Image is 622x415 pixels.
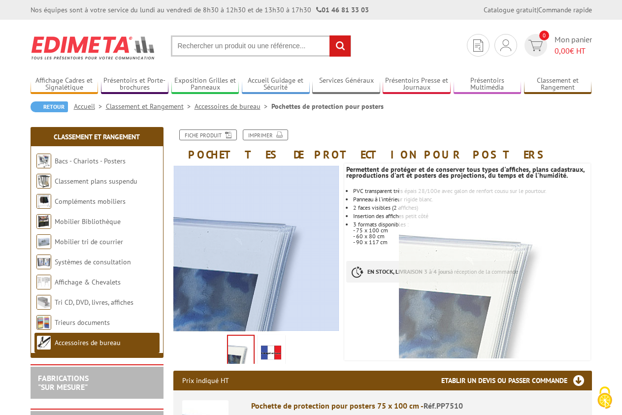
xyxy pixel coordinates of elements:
button: Cookies (fenêtre modale) [588,382,622,415]
a: Commande rapide [538,5,592,14]
p: Prix indiqué HT [182,371,229,390]
input: Rechercher un produit ou une référence... [171,35,351,57]
img: Accessoires de bureau [36,335,51,350]
a: Tri CD, DVD, livres, affiches [55,298,133,307]
a: Accessoires de bureau [55,338,121,347]
a: Classement et Rangement [106,102,195,111]
img: Trieurs documents [36,315,51,330]
img: Edimeta [31,30,156,66]
span: € HT [555,45,592,57]
img: pp7510_pochettes_de_protection_pour_posters_75x100cm.jpg [228,336,254,366]
img: Affichage & Chevalets [36,275,51,289]
span: Mon panier [555,34,592,57]
li: Pochettes de protection pour posters [271,101,384,111]
img: devis rapide [500,39,511,51]
img: edimeta_produit_fabrique_en_france.jpg [260,337,283,367]
img: Systèmes de consultation [36,255,51,269]
input: rechercher [329,35,351,57]
div: Nos équipes sont à votre service du lundi au vendredi de 8h30 à 12h30 et de 13h30 à 17h30 [31,5,369,15]
a: Présentoirs Multimédia [454,76,522,93]
img: Classement plans suspendu [36,174,51,189]
a: Classement et Rangement [524,76,592,93]
span: Réf.PP7510 [424,401,463,411]
a: Imprimer [243,129,288,140]
a: Accueil Guidage et Sécurité [242,76,310,93]
a: devis rapide 0 Mon panier 0,00€ HT [522,34,592,57]
img: devis rapide [473,39,483,52]
a: Classement plans suspendu [55,177,137,186]
a: Services Généraux [312,76,380,93]
img: Tri CD, DVD, livres, affiches [36,295,51,310]
img: Compléments mobiliers [36,194,51,209]
a: Fiche produit [179,129,237,140]
div: Pochette de protection pour posters 75 x 100 cm - [251,400,583,412]
h3: Etablir un devis ou passer commande [441,371,592,390]
img: devis rapide [528,40,543,51]
a: Bacs - Chariots - Posters [55,157,126,165]
span: 0 [539,31,549,40]
strong: 01 46 81 33 03 [316,5,369,14]
span: 0,00 [555,46,570,56]
a: Systèmes de consultation [55,257,131,266]
img: pp7510_pochettes_de_protection_pour_posters_75x100cm.jpg [399,179,579,358]
img: Mobilier Bibliothèque [36,214,51,229]
a: Accessoires de bureau [195,102,271,111]
img: Bacs - Chariots - Posters [36,154,51,168]
img: Cookies (fenêtre modale) [592,385,617,410]
a: Accueil [74,102,106,111]
a: Affichage & Chevalets [55,278,121,287]
img: Mobilier tri de courrier [36,234,51,249]
a: Compléments mobiliers [55,197,126,206]
a: Présentoirs Presse et Journaux [383,76,451,93]
a: Trieurs documents [55,318,110,327]
a: Affichage Cadres et Signalétique [31,76,98,93]
a: Catalogue gratuit [484,5,537,14]
a: Classement et Rangement [54,132,140,141]
a: Mobilier Bibliothèque [55,217,121,226]
div: | [484,5,592,15]
a: Mobilier tri de courrier [55,237,123,246]
a: FABRICATIONS"Sur Mesure" [38,373,89,392]
a: Retour [31,101,68,112]
a: Exposition Grilles et Panneaux [171,76,239,93]
a: Présentoirs et Porte-brochures [101,76,169,93]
